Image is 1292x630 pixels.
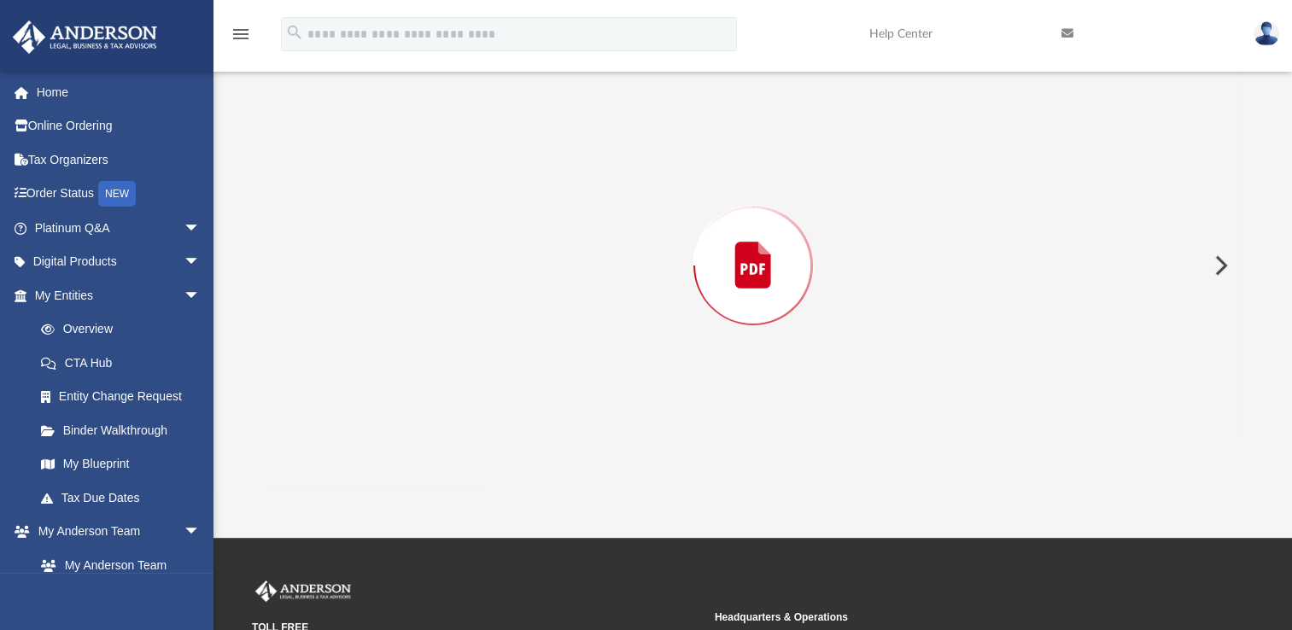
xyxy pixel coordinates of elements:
[24,447,218,481] a: My Blueprint
[184,211,218,246] span: arrow_drop_down
[12,245,226,279] a: Digital Productsarrow_drop_down
[24,380,226,414] a: Entity Change Request
[12,75,226,109] a: Home
[12,143,226,177] a: Tax Organizers
[98,181,136,207] div: NEW
[184,245,218,280] span: arrow_drop_down
[231,24,251,44] i: menu
[12,515,218,549] a: My Anderson Teamarrow_drop_down
[252,580,354,603] img: Anderson Advisors Platinum Portal
[12,278,226,312] a: My Entitiesarrow_drop_down
[184,278,218,313] span: arrow_drop_down
[24,548,209,582] a: My Anderson Team
[24,413,226,447] a: Binder Walkthrough
[231,32,251,44] a: menu
[285,23,304,42] i: search
[8,20,162,54] img: Anderson Advisors Platinum Portal
[24,312,226,347] a: Overview
[12,177,226,212] a: Order StatusNEW
[715,610,1166,625] small: Headquarters & Operations
[267,1,1238,487] div: Preview
[24,481,226,515] a: Tax Due Dates
[1254,21,1279,46] img: User Pic
[24,346,226,380] a: CTA Hub
[12,109,226,143] a: Online Ordering
[184,515,218,550] span: arrow_drop_down
[1201,242,1238,289] button: Next File
[12,211,226,245] a: Platinum Q&Aarrow_drop_down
